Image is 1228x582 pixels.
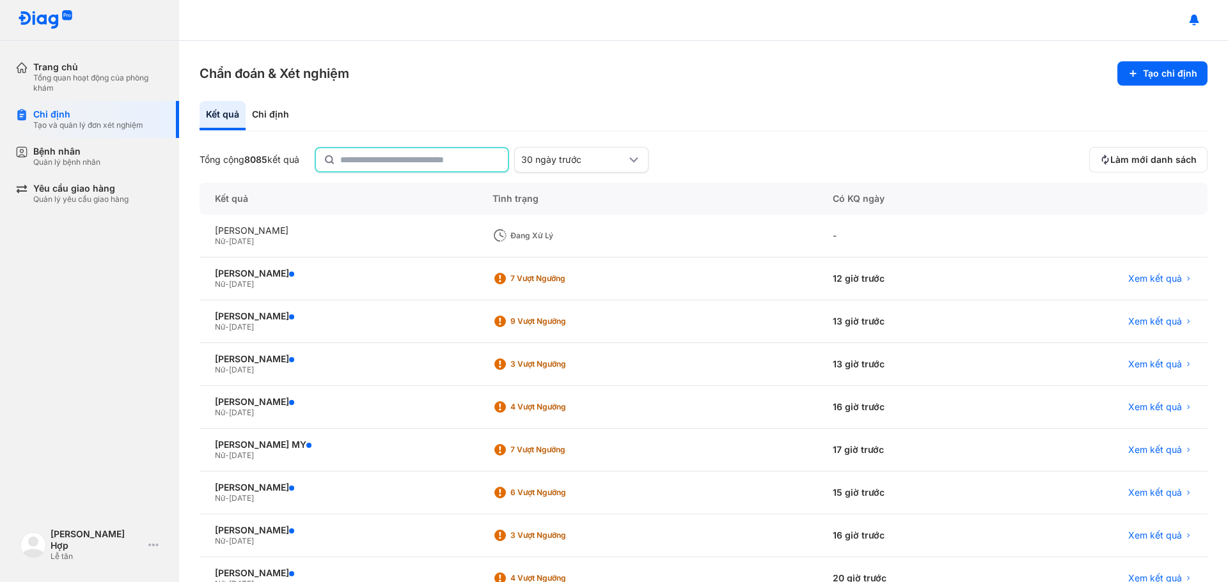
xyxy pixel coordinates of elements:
[215,322,225,332] span: Nữ
[817,215,1002,257] div: -
[215,450,225,460] span: Nữ
[225,493,229,503] span: -
[1128,316,1182,327] span: Xem kết quả
[229,365,254,374] span: [DATE]
[1128,487,1182,498] span: Xem kết quả
[225,450,229,460] span: -
[817,183,1002,215] div: Có KQ ngày
[33,146,100,157] div: Bệnh nhân
[229,536,254,546] span: [DATE]
[33,157,100,167] div: Quản lý bệnh nhân
[1128,444,1182,456] span: Xem kết quả
[33,120,143,130] div: Tạo và quản lý đơn xét nghiệm
[244,154,267,165] span: 8085
[225,236,229,246] span: -
[225,322,229,332] span: -
[521,154,626,165] div: 30 ngày trước
[817,300,1002,343] div: 13 giờ trước
[1128,530,1182,541] span: Xem kết quả
[33,194,129,204] div: Quản lý yêu cầu giao hàng
[229,493,254,503] span: [DATE]
[817,429,1002,471] div: 17 giờ trước
[215,310,462,322] div: [PERSON_NAME]
[229,279,254,289] span: [DATE]
[1128,273,1182,284] span: Xem kết quả
[51,528,143,551] div: [PERSON_NAME] Hợp
[246,101,295,130] div: Chỉ định
[20,532,46,558] img: logo
[215,536,225,546] span: Nữ
[510,273,613,284] div: 7 Vượt ngưỡng
[33,109,143,120] div: Chỉ định
[200,183,477,215] div: Kết quả
[33,183,129,194] div: Yêu cầu giao hàng
[33,73,164,93] div: Tổng quan hoạt động của phòng khám
[215,525,462,536] div: [PERSON_NAME]
[215,236,225,246] span: Nữ
[51,551,143,562] div: Lễ tân
[215,268,462,279] div: [PERSON_NAME]
[229,408,254,417] span: [DATE]
[18,10,73,30] img: logo
[510,316,613,326] div: 9 Vượt ngưỡng
[200,154,299,165] div: Tổng cộng kết quả
[225,536,229,546] span: -
[510,530,613,540] div: 3 Vượt ngưỡng
[477,183,817,215] div: Tình trạng
[229,450,254,460] span: [DATE]
[817,257,1002,300] div: 12 giờ trước
[229,322,254,332] span: [DATE]
[215,439,462,450] div: [PERSON_NAME] MY
[1128,401,1182,413] span: Xem kết quả
[215,365,225,374] span: Nữ
[33,61,164,73] div: Trang chủ
[510,231,613,241] div: Đang xử lý
[817,343,1002,386] div: 13 giờ trước
[817,514,1002,557] div: 16 giờ trước
[225,279,229,289] span: -
[229,236,254,246] span: [DATE]
[817,386,1002,429] div: 16 giờ trước
[215,396,462,408] div: [PERSON_NAME]
[215,279,225,289] span: Nữ
[215,353,462,365] div: [PERSON_NAME]
[1128,358,1182,370] span: Xem kết quả
[215,493,225,503] span: Nữ
[215,482,462,493] div: [PERSON_NAME]
[1089,147,1208,172] button: Làm mới danh sách
[1110,154,1197,165] span: Làm mới danh sách
[225,408,229,417] span: -
[1117,61,1208,86] button: Tạo chỉ định
[215,225,462,236] div: [PERSON_NAME]
[510,359,613,369] div: 3 Vượt ngưỡng
[510,402,613,412] div: 4 Vượt ngưỡng
[200,101,246,130] div: Kết quả
[215,408,225,417] span: Nữ
[225,365,229,374] span: -
[510,445,613,455] div: 7 Vượt ngưỡng
[200,65,349,82] h3: Chẩn đoán & Xét nghiệm
[215,567,462,579] div: [PERSON_NAME]
[817,471,1002,514] div: 15 giờ trước
[510,487,613,498] div: 6 Vượt ngưỡng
